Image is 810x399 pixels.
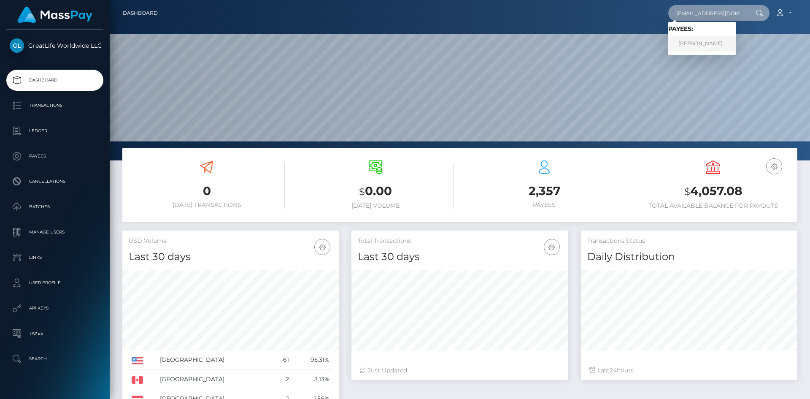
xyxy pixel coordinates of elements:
[6,120,103,141] a: Ledger
[668,36,736,52] a: [PERSON_NAME]
[10,125,100,137] p: Ledger
[129,250,332,264] h4: Last 30 days
[6,95,103,116] a: Transactions
[10,38,24,53] img: GreatLife Worldwide LLC
[297,202,454,209] h6: [DATE] Volume
[157,350,273,370] td: [GEOGRAPHIC_DATA]
[157,370,273,389] td: [GEOGRAPHIC_DATA]
[292,350,333,370] td: 95.31%
[17,7,92,23] img: MassPay Logo
[684,186,690,198] small: $
[6,323,103,344] a: Taxes
[466,201,622,209] h6: Payees
[10,201,100,213] p: Batches
[273,370,292,389] td: 2
[10,175,100,188] p: Cancellations
[10,302,100,315] p: API Keys
[10,226,100,239] p: Manage Users
[297,183,454,200] h3: 0.00
[123,4,158,22] a: Dashboard
[668,25,736,33] h6: Payees:
[10,99,100,112] p: Transactions
[129,237,332,245] h5: USD Volume
[10,74,100,87] p: Dashboard
[635,202,791,209] h6: Total Available Balance for Payouts
[589,366,789,375] div: Last hours
[292,370,333,389] td: 3.13%
[358,250,562,264] h4: Last 30 days
[129,201,285,209] h6: [DATE] Transactions
[10,277,100,289] p: User Profile
[466,183,622,199] h3: 2,357
[6,298,103,319] a: API Keys
[132,376,143,384] img: CA.png
[6,196,103,217] a: Batches
[10,251,100,264] p: Links
[6,247,103,268] a: Links
[635,183,791,200] h3: 4,057.08
[6,348,103,369] a: Search
[610,366,617,374] span: 24
[358,237,562,245] h5: Total Transactions
[587,237,791,245] h5: Transactions Status
[10,327,100,340] p: Taxes
[129,183,285,199] h3: 0
[668,5,748,21] input: Search...
[132,357,143,364] img: US.png
[6,272,103,293] a: User Profile
[359,186,365,198] small: $
[6,146,103,167] a: Payees
[10,353,100,365] p: Search
[6,171,103,192] a: Cancellations
[6,222,103,243] a: Manage Users
[6,42,103,49] span: GreatLife Worldwide LLC
[587,250,791,264] h4: Daily Distribution
[273,350,292,370] td: 61
[6,70,103,91] a: Dashboard
[360,366,559,375] div: Just Updated
[10,150,100,163] p: Payees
